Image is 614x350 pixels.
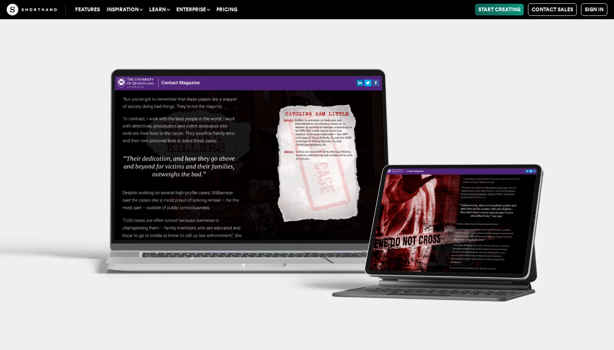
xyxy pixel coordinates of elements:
a: Sign in [581,3,607,16]
a: Start Creating [475,4,524,15]
button: Inspiration [103,4,146,15]
a: Features [72,4,103,15]
a: Contact Sales [528,3,577,16]
button: Learn [146,4,173,15]
img: The Craft [7,4,57,15]
a: Pricing [213,4,241,15]
button: Enterprise [173,4,213,15]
